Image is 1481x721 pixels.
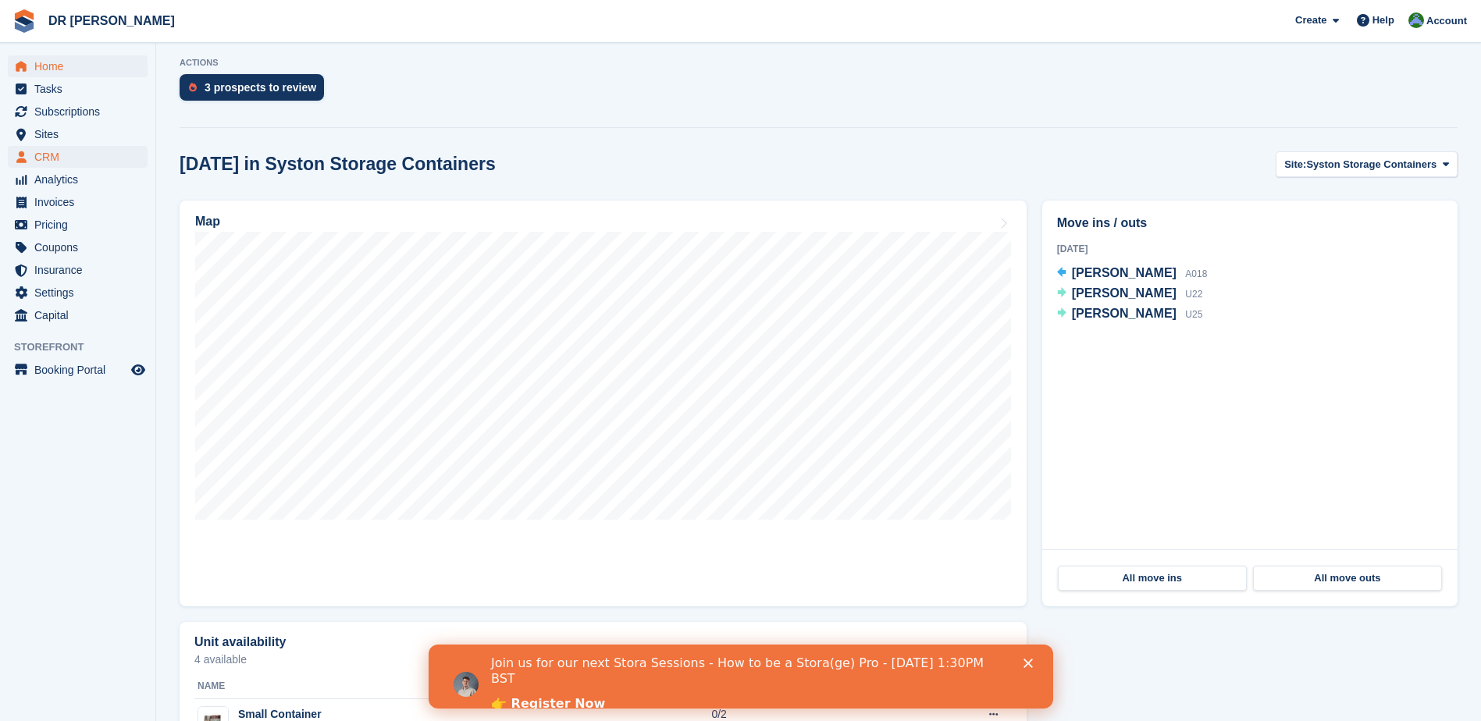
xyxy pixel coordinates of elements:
th: Name [194,674,711,699]
span: Invoices [34,191,128,213]
a: menu [8,259,148,281]
a: Preview store [129,360,148,379]
span: [PERSON_NAME] [1072,266,1177,279]
span: A018 [1185,268,1207,279]
span: Home [34,55,128,77]
a: menu [8,123,148,145]
div: [DATE] [1057,242,1443,256]
span: Analytics [34,169,128,190]
span: Capital [34,304,128,326]
a: menu [8,191,148,213]
a: menu [8,282,148,304]
span: Create [1295,12,1326,28]
p: ACTIONS [180,58,1458,68]
a: menu [8,169,148,190]
img: stora-icon-8386f47178a22dfd0bd8f6a31ec36ba5ce8667c1dd55bd0f319d3a0aa187defe.svg [12,9,36,33]
a: Map [180,201,1027,606]
a: 👉 Register Now [62,51,176,69]
a: menu [8,146,148,168]
img: prospect-51fa495bee0391a8d652442698ab0144808aea92771e9ea1ae160a38d050c398.svg [189,83,197,92]
span: Settings [34,282,128,304]
span: CRM [34,146,128,168]
a: All move outs [1253,566,1442,591]
span: Coupons [34,236,128,258]
a: 3 prospects to review [180,74,332,108]
span: Syston Storage Containers [1306,157,1436,172]
a: menu [8,236,148,258]
h2: Map [195,215,220,229]
a: menu [8,359,148,381]
span: [PERSON_NAME] [1072,307,1177,320]
span: Booking Portal [34,359,128,381]
p: 4 available [194,654,1012,665]
span: U22 [1185,289,1202,300]
a: [PERSON_NAME] U25 [1057,304,1203,325]
div: Close [595,14,611,23]
span: U25 [1185,309,1202,320]
a: [PERSON_NAME] U22 [1057,284,1203,304]
span: Tasks [34,78,128,100]
a: menu [8,78,148,100]
button: Site: Syston Storage Containers [1276,151,1458,177]
span: Help [1372,12,1394,28]
a: [PERSON_NAME] A018 [1057,264,1208,284]
h2: [DATE] in Syston Storage Containers [180,154,496,175]
a: All move ins [1058,566,1247,591]
h2: Move ins / outs [1057,214,1443,233]
span: Pricing [34,214,128,236]
img: Alice Stanley [1408,12,1424,28]
a: menu [8,101,148,123]
span: Subscriptions [34,101,128,123]
a: menu [8,55,148,77]
span: Account [1426,13,1467,29]
span: Sites [34,123,128,145]
div: 3 prospects to review [205,81,316,94]
span: Storefront [14,339,155,355]
a: menu [8,304,148,326]
span: Insurance [34,259,128,281]
a: DR [PERSON_NAME] [42,8,181,34]
span: Site: [1284,157,1306,172]
a: menu [8,214,148,236]
span: [PERSON_NAME] [1072,286,1177,300]
iframe: Intercom live chat banner [429,645,1053,709]
h2: Unit availability [194,635,286,649]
